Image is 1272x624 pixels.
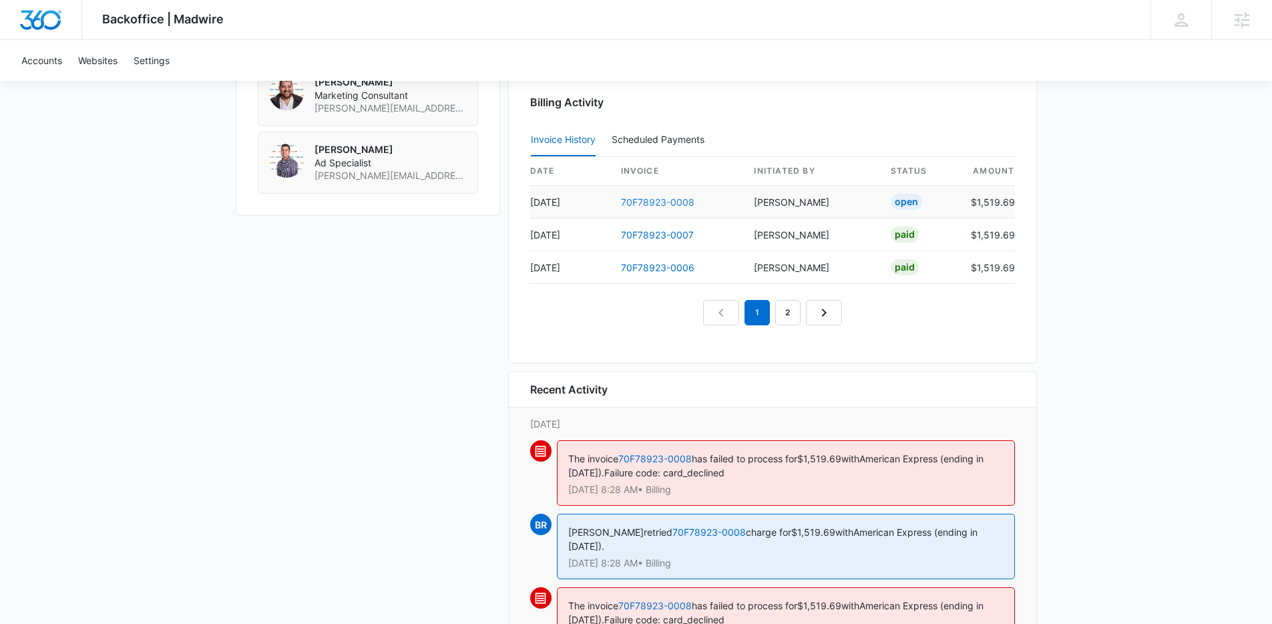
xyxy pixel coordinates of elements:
[960,218,1015,251] td: $1,519.69
[530,514,552,535] span: BR
[891,259,919,275] div: Paid
[314,102,467,115] span: [PERSON_NAME][EMAIL_ADDRESS][PERSON_NAME][DOMAIN_NAME]
[621,262,694,273] a: 70F78923-0006
[530,157,610,186] th: date
[743,251,879,284] td: [PERSON_NAME]
[644,526,672,538] span: retried
[960,157,1015,186] th: amount
[621,229,694,241] a: 70F78923-0007
[530,251,610,284] td: [DATE]
[891,194,922,210] div: Open
[806,300,842,325] a: Next Page
[530,218,610,251] td: [DATE]
[672,526,746,538] a: 70F78923-0008
[70,40,126,81] a: Websites
[703,300,842,325] nav: Pagination
[743,186,879,218] td: [PERSON_NAME]
[269,143,304,178] img: Brent Avila
[530,381,608,398] h6: Recent Activity
[269,75,304,110] img: Dave Holzapfel
[835,526,853,538] span: with
[604,467,724,478] span: Failure code: card_declined
[797,453,841,464] span: $1,519.69
[743,218,879,251] td: [PERSON_NAME]
[314,169,467,182] span: [PERSON_NAME][EMAIL_ADDRESS][PERSON_NAME][DOMAIN_NAME]
[530,186,610,218] td: [DATE]
[692,600,797,611] span: has failed to process for
[746,526,791,538] span: charge for
[841,453,859,464] span: with
[841,600,859,611] span: with
[621,196,694,208] a: 70F78923-0008
[960,251,1015,284] td: $1,519.69
[568,526,644,538] span: [PERSON_NAME]
[743,157,879,186] th: Initiated By
[775,300,801,325] a: Page 2
[791,526,835,538] span: $1,519.69
[314,89,467,102] span: Marketing Consultant
[745,300,770,325] em: 1
[891,226,919,243] div: Paid
[797,600,841,611] span: $1,519.69
[880,157,960,186] th: status
[13,40,70,81] a: Accounts
[618,453,692,464] a: 70F78923-0008
[314,156,467,170] span: Ad Specialist
[568,485,1004,494] p: [DATE] 8:28 AM • Billing
[568,559,1004,568] p: [DATE] 8:28 AM • Billing
[692,453,797,464] span: has failed to process for
[960,186,1015,218] td: $1,519.69
[314,75,467,89] p: [PERSON_NAME]
[314,143,467,156] p: [PERSON_NAME]
[126,40,178,81] a: Settings
[568,600,618,611] span: The invoice
[531,124,596,156] button: Invoice History
[612,135,710,144] div: Scheduled Payments
[568,453,618,464] span: The invoice
[618,600,692,611] a: 70F78923-0008
[610,157,744,186] th: invoice
[530,417,1015,431] p: [DATE]
[102,12,224,26] span: Backoffice | Madwire
[530,94,1015,110] h3: Billing Activity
